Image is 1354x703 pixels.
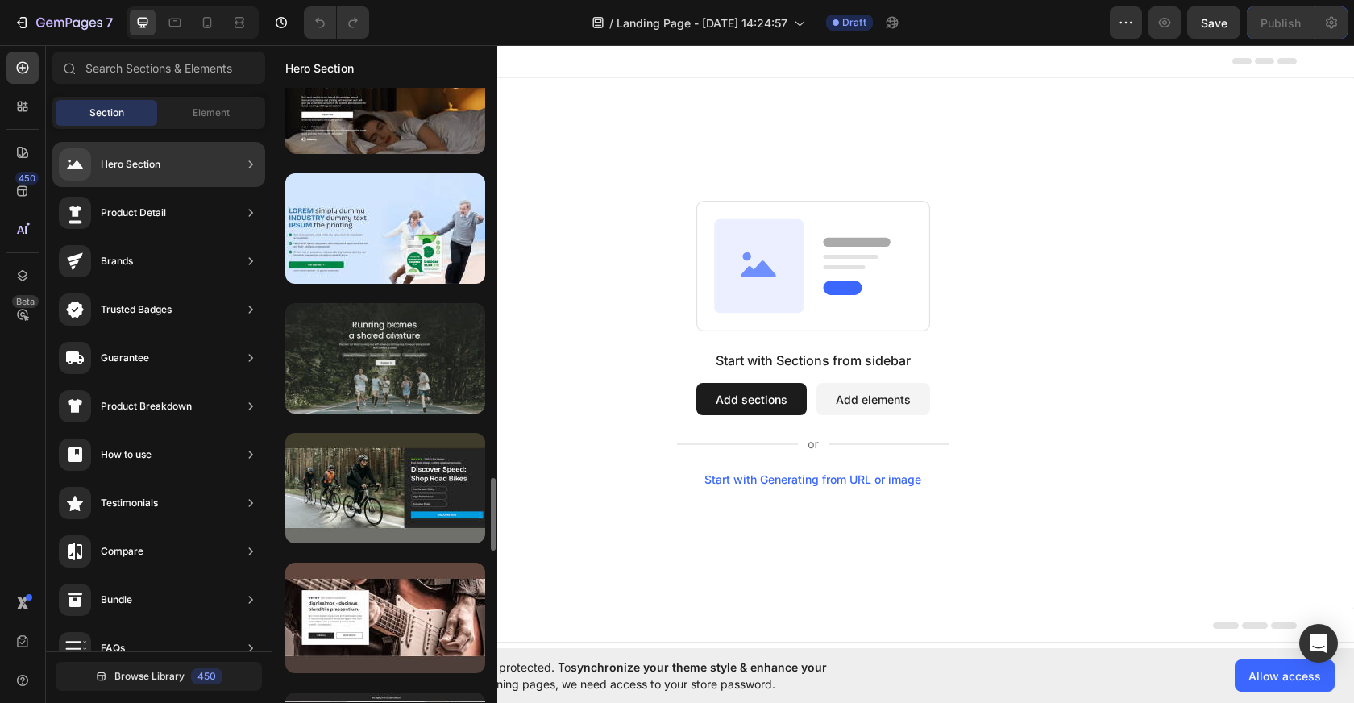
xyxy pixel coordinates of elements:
button: Save [1187,6,1240,39]
div: Brands [101,253,133,269]
div: 450 [191,668,222,684]
span: synchronize your theme style & enhance your experience [375,660,827,691]
div: Start with Sections from sidebar [444,306,639,325]
button: Add elements [545,338,658,370]
p: 7 [106,13,113,32]
div: How to use [101,447,152,463]
div: Beta [12,295,39,308]
div: Trusted Badges [101,302,172,318]
span: Allow access [1248,668,1321,684]
span: Your page is password protected. To when designing pages, we need access to your store password. [375,659,890,693]
span: Save [1201,16,1227,30]
div: Publish [1261,15,1301,31]
span: Landing Page - [DATE] 14:24:57 [617,15,787,31]
button: Publish [1247,6,1315,39]
span: Browse Library [114,669,185,684]
div: FAQs [101,640,125,656]
iframe: Design area [272,45,1354,648]
button: Browse Library450 [56,662,262,691]
button: Allow access [1235,659,1335,692]
div: 450 [15,172,39,185]
div: Undo/Redo [304,6,369,39]
button: Add sections [425,338,535,370]
div: Bundle [101,592,132,608]
div: Product Detail [101,205,166,221]
div: Compare [101,543,143,559]
div: Start with Generating from URL or image [433,428,650,441]
input: Search Sections & Elements [52,52,265,84]
button: 7 [6,6,120,39]
div: Open Intercom Messenger [1299,624,1338,663]
div: Guarantee [101,350,149,366]
span: Draft [842,15,866,30]
span: Element [193,106,230,120]
div: Product Breakdown [101,398,192,414]
span: Section [89,106,124,120]
span: / [609,15,613,31]
div: Hero Section [101,156,160,173]
div: Testimonials [101,495,158,511]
